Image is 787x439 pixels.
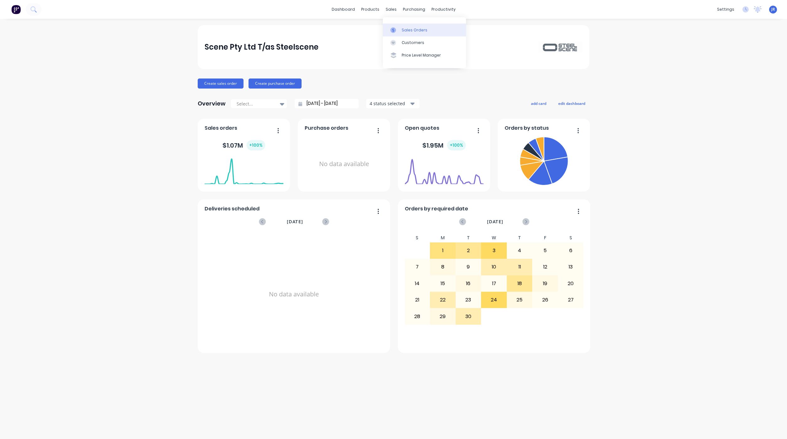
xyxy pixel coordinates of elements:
span: Open quotes [405,124,439,132]
button: add card [527,99,550,107]
div: 1 [430,243,455,258]
div: S [404,233,430,242]
a: Customers [383,36,466,49]
div: Scene Pty Ltd T/as Steelscene [205,41,319,53]
img: Scene Pty Ltd T/as Steelscene [538,41,582,52]
div: 22 [430,292,455,308]
a: Price Level Manager [383,49,466,62]
div: $ 1.95M [422,140,466,150]
div: 14 [405,276,430,291]
div: 4 status selected [370,100,409,107]
div: 17 [481,276,506,291]
span: [DATE] [487,218,503,225]
span: [DATE] [287,218,303,225]
div: 24 [481,292,506,308]
div: products [358,5,383,14]
div: No data available [205,233,383,355]
span: Purchase orders [305,124,348,132]
div: 8 [430,259,455,275]
div: + 100 % [247,140,265,150]
div: Price Level Manager [402,52,441,58]
div: 15 [430,276,455,291]
span: JR [771,7,775,12]
div: 3 [481,243,506,258]
div: M [430,233,456,242]
div: 26 [533,292,558,308]
div: 5 [533,243,558,258]
div: 25 [507,292,532,308]
div: 9 [456,259,481,275]
a: Sales Orders [383,24,466,36]
span: Orders by required date [405,205,468,213]
div: No data available [305,134,383,194]
div: 19 [533,276,558,291]
div: 10 [481,259,506,275]
div: Customers [402,40,424,46]
div: 21 [405,292,430,308]
button: 4 status selected [366,99,420,108]
button: Create sales order [198,79,244,89]
div: 13 [558,259,583,275]
div: 30 [456,308,481,324]
div: 2 [456,243,481,258]
button: edit dashboard [554,99,589,107]
div: W [481,233,507,242]
div: 29 [430,308,455,324]
span: Sales orders [205,124,237,132]
div: 11 [507,259,532,275]
div: Sales Orders [402,27,427,33]
div: productivity [428,5,459,14]
button: Create purchase order [249,79,302,89]
div: F [532,233,558,242]
div: + 100 % [447,140,466,150]
img: Factory [11,5,21,14]
div: T [456,233,481,242]
div: 23 [456,292,481,308]
a: dashboard [329,5,358,14]
span: Deliveries scheduled [205,205,260,213]
div: 18 [507,276,532,291]
div: purchasing [400,5,428,14]
div: 4 [507,243,532,258]
div: 27 [558,292,583,308]
div: S [558,233,584,242]
div: 12 [533,259,558,275]
div: Overview [198,97,226,110]
div: 16 [456,276,481,291]
span: Orders by status [505,124,549,132]
div: settings [714,5,737,14]
div: sales [383,5,400,14]
div: 7 [405,259,430,275]
div: $ 1.07M [222,140,265,150]
div: 20 [558,276,583,291]
div: 6 [558,243,583,258]
div: 28 [405,308,430,324]
div: T [507,233,533,242]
